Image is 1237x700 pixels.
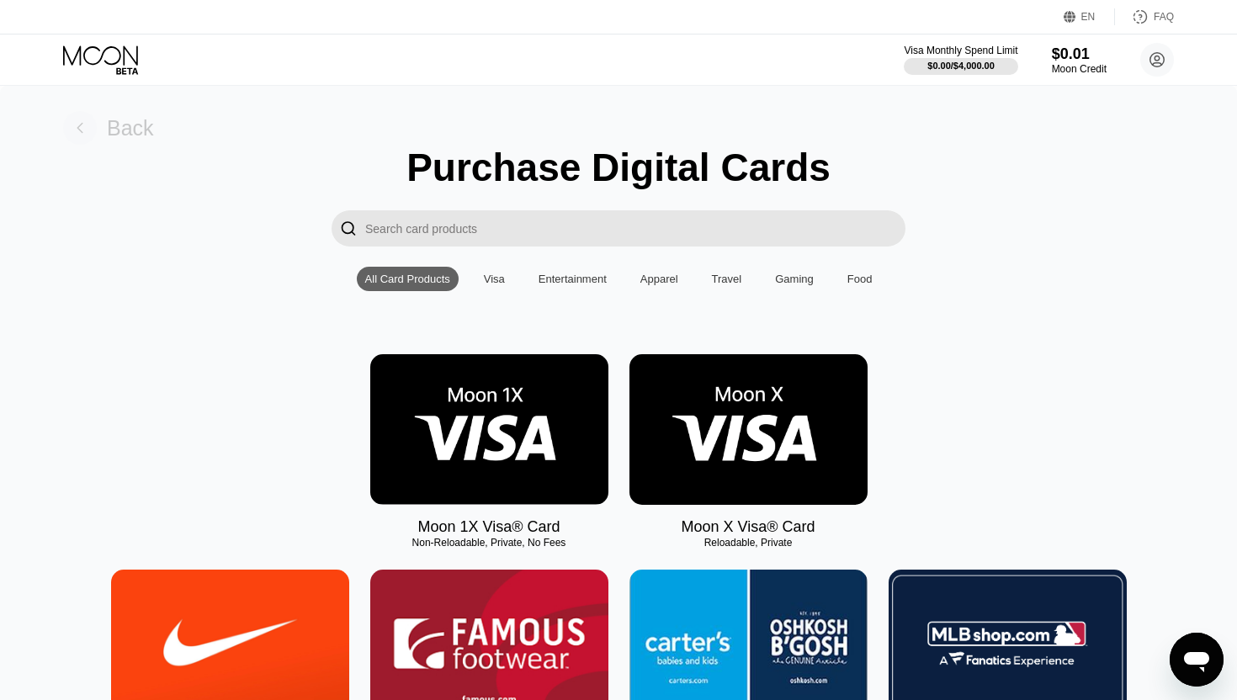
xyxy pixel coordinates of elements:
[365,210,905,247] input: Search card products
[484,273,505,285] div: Visa
[904,45,1017,75] div: Visa Monthly Spend Limit$0.00/$4,000.00
[1170,633,1224,687] iframe: Button to launch messaging window
[357,267,459,291] div: All Card Products
[839,267,881,291] div: Food
[1052,63,1107,75] div: Moon Credit
[1052,45,1107,75] div: $0.01Moon Credit
[539,273,607,285] div: Entertainment
[530,267,615,291] div: Entertainment
[847,273,873,285] div: Food
[927,61,995,71] div: $0.00 / $4,000.00
[640,273,678,285] div: Apparel
[1081,11,1096,23] div: EN
[1154,11,1174,23] div: FAQ
[632,267,687,291] div: Apparel
[107,116,154,141] div: Back
[767,267,822,291] div: Gaming
[406,145,831,190] div: Purchase Digital Cards
[712,273,742,285] div: Travel
[1064,8,1115,25] div: EN
[365,273,450,285] div: All Card Products
[904,45,1017,56] div: Visa Monthly Spend Limit
[629,537,868,549] div: Reloadable, Private
[475,267,513,291] div: Visa
[332,210,365,247] div: 
[417,518,560,536] div: Moon 1X Visa® Card
[63,111,154,145] div: Back
[340,219,357,238] div: 
[1115,8,1174,25] div: FAQ
[775,273,814,285] div: Gaming
[370,537,608,549] div: Non-Reloadable, Private, No Fees
[681,518,815,536] div: Moon X Visa® Card
[703,267,751,291] div: Travel
[1052,45,1107,63] div: $0.01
